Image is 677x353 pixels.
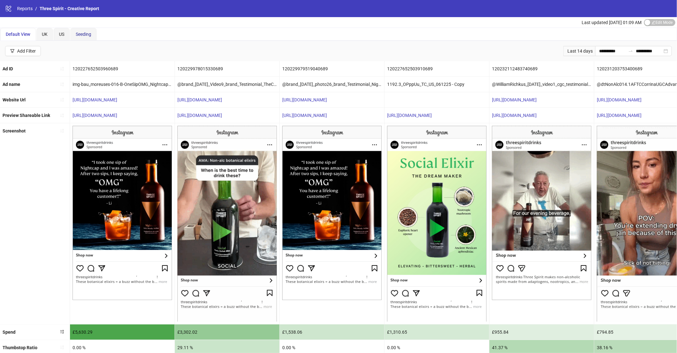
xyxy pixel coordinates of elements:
span: sort-ascending [60,82,64,87]
div: 120232112483740689 [489,61,594,76]
span: Seeding [76,32,91,37]
div: 120229979519040689 [280,61,384,76]
span: US [59,32,64,37]
span: Three Spirit - Creative Report [40,6,99,11]
div: @WilliamRichkus_[DATE]_video1_cgc_testimonial_nightcap_threespirit__iter2 [489,77,594,92]
b: Ad ID [3,66,13,71]
div: 120229978015330689 [175,61,279,76]
span: swap-right [628,48,633,54]
a: Reports [16,5,34,12]
a: [URL][DOMAIN_NAME] [73,97,117,102]
a: [URL][DOMAIN_NAME] [492,113,537,118]
div: Add Filter [17,48,36,54]
div: £1,538.06 [280,324,384,340]
div: img-bau_moreuses-016-B-OneSipOMG_NightcapDark_customerreview_lifestyle_Nightcap_1_lp11_dt_061825 ... [70,77,175,92]
a: [URL][DOMAIN_NAME] [597,113,642,118]
span: sort-descending [60,330,64,334]
span: to [628,48,633,54]
div: £955.84 [489,324,594,340]
li: / [35,5,37,12]
span: filter [10,49,15,53]
div: 1192.3_OPppUu_TC_US_061225 - Copy [385,77,489,92]
a: [URL][DOMAIN_NAME] [282,97,327,102]
span: Last updated [DATE] 01:09 AM [582,20,642,25]
b: Preview Shareable Link [3,113,50,118]
a: [URL][DOMAIN_NAME] [73,113,117,118]
b: Screenshot [3,128,26,133]
img: Screenshot 120229979519040689 [282,126,382,300]
a: [URL][DOMAIN_NAME] [387,113,432,118]
div: @brand_[DATE]_Video9_brand_Testimonial_TheCollection_ThreeSpirit__iter0 [175,77,279,92]
img: Screenshot 120229978015330689 [177,126,277,321]
a: [URL][DOMAIN_NAME] [597,97,642,102]
div: Last 14 days [563,46,595,56]
b: Thumbstop Ratio [3,345,37,350]
button: Add Filter [5,46,41,56]
b: Spend [3,330,16,335]
a: [URL][DOMAIN_NAME] [177,113,222,118]
div: @brand_[DATE]_photo26_brand_Testimonial_Nightcap_ThreeSpirit_ [280,77,384,92]
span: sort-ascending [60,129,64,133]
div: £3,302.02 [175,324,279,340]
span: sort-ascending [60,113,64,118]
img: Screenshot 120232112483740689 [492,126,591,300]
img: Screenshot 120227652503960689 [73,126,172,300]
span: sort-ascending [60,98,64,102]
a: [URL][DOMAIN_NAME] [492,97,537,102]
span: UK [42,32,48,37]
b: Website Url [3,97,26,102]
div: £1,310.65 [385,324,489,340]
div: 120227652503960689 [70,61,175,76]
div: £5,630.29 [70,324,175,340]
span: Default View [6,32,30,37]
a: [URL][DOMAIN_NAME] [177,97,222,102]
b: Ad name [3,82,20,87]
a: [URL][DOMAIN_NAME] [282,113,327,118]
span: sort-ascending [60,67,64,71]
img: Screenshot 120227652503910689 [387,126,487,321]
div: 120227652503910689 [385,61,489,76]
span: sort-ascending [60,345,64,350]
